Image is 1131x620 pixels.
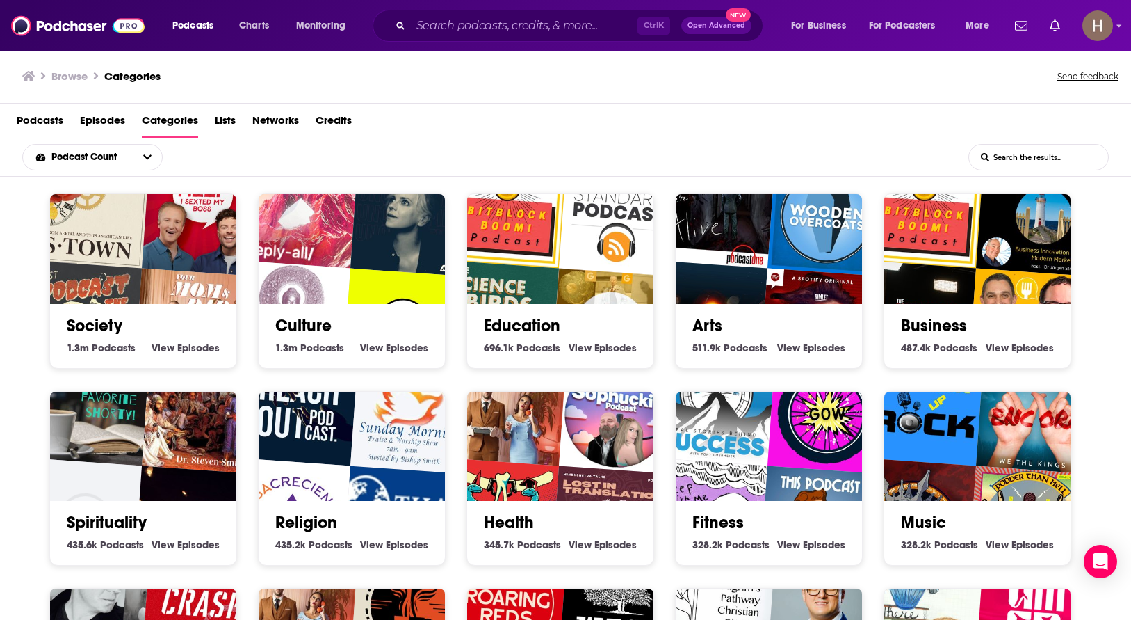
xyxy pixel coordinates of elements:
img: Reply All [239,149,359,269]
span: Episodes [177,539,220,551]
span: Episodes [386,539,428,551]
span: Podcasts [92,342,136,354]
span: Podcasts [100,539,144,551]
a: 1.3m Culture Podcasts [275,342,344,354]
a: 328.2k Fitness Podcasts [692,539,770,551]
img: The Bitcoin Standard Podcast [559,157,678,276]
a: Business [901,315,967,336]
span: Episodes [803,342,845,354]
img: Girls on wheels [767,354,887,474]
a: Education [484,315,560,336]
img: Reach Out [239,346,359,466]
span: View [777,342,800,354]
span: Logged in as hpoole [1082,10,1113,41]
a: Health [484,512,534,533]
button: Show profile menu [1082,10,1113,41]
span: View [152,539,174,551]
span: Podcasts [516,342,560,354]
span: More [966,16,989,35]
div: Innova.buzz [976,157,1096,276]
span: Podcasts [17,109,63,138]
a: 1.3m Society Podcasts [67,342,136,354]
span: Podcasts [934,342,977,354]
a: Society [67,315,122,336]
a: Culture [275,315,332,336]
span: View [569,539,592,551]
span: 487.4k [901,342,931,354]
span: 435.6k [67,539,97,551]
span: 328.2k [692,539,723,551]
img: S-Town [31,149,150,269]
h1: Categories [104,70,161,83]
a: View Business Episodes [986,342,1054,354]
span: Episodes [594,342,637,354]
span: Charts [239,16,269,35]
input: Search podcasts, credits, & more... [411,15,637,37]
button: Open AdvancedNew [681,17,751,34]
div: Solomon's Porch [142,354,261,474]
a: Charts [230,15,277,37]
a: Music [901,512,946,533]
a: Show notifications dropdown [1009,14,1033,38]
a: View Society Episodes [152,342,220,354]
button: open menu [781,15,863,37]
span: 696.1k [484,342,514,354]
img: Podchaser - Follow, Share and Rate Podcasts [11,13,145,39]
img: Growin' Up Rock [865,346,984,466]
a: 511.9k Arts Podcasts [692,342,767,354]
a: View Education Episodes [569,342,637,354]
div: Wooden Overcoats [767,157,887,276]
span: View [360,539,383,551]
span: View [569,342,592,354]
img: Your Mom & Dad [448,346,567,466]
a: View Culture Episodes [360,342,428,354]
h3: Browse [51,70,88,83]
h2: Choose List sort [22,144,184,170]
button: open menu [23,152,133,162]
a: 435.2k Religion Podcasts [275,539,352,551]
span: View [986,539,1009,551]
div: Search podcasts, credits, & more... [386,10,776,42]
span: 511.9k [692,342,721,354]
a: 435.6k Spirituality Podcasts [67,539,144,551]
a: Networks [252,109,299,138]
div: Sophuckit™ Podcast [559,354,678,474]
a: 345.7k Health Podcasts [484,539,561,551]
img: The BitBlockBoom Bitcoin Podcast [448,149,567,269]
span: View [777,539,800,551]
span: Episodes [386,342,428,354]
img: We're Alive [656,149,776,269]
img: Help I Sexted My Boss [142,157,261,276]
a: Categories [142,109,198,138]
span: Podcasts [300,342,344,354]
span: Episodes [177,342,220,354]
span: For Podcasters [869,16,936,35]
span: Podcast Count [51,152,122,162]
a: View Religion Episodes [360,539,428,551]
img: The Real Stories Behind Success [656,346,776,466]
span: New [726,8,751,22]
span: Podcasts [517,539,561,551]
img: WTK: Encore [976,354,1096,474]
button: Send feedback [1053,67,1123,86]
span: Monitoring [296,16,345,35]
span: 328.2k [901,539,931,551]
a: 487.4k Business Podcasts [901,342,977,354]
a: Spirituality [67,512,147,533]
div: Anna Faris Is Unqualified [350,157,470,276]
span: View [986,342,1009,354]
a: Show notifications dropdown [1044,14,1066,38]
div: Open Intercom Messenger [1084,545,1117,578]
img: User Profile [1082,10,1113,41]
a: Fitness [692,512,744,533]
